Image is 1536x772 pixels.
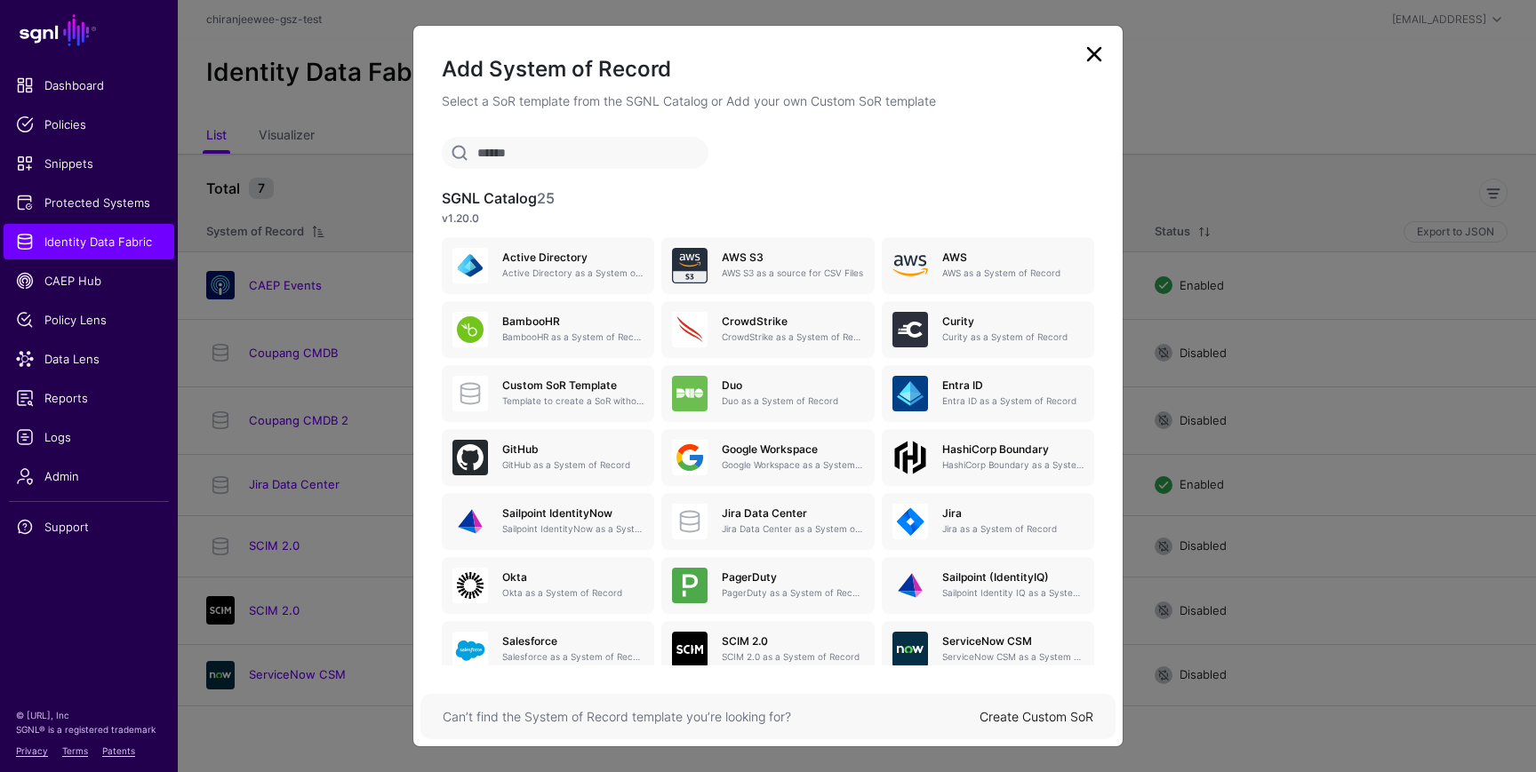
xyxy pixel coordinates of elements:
p: Google Workspace as a System of Record [722,458,863,472]
img: svg+xml;base64,PHN2ZyB3aWR0aD0iNjQiIGhlaWdodD0iNjQiIHZpZXdCb3g9IjAgMCA2NCA2NCIgZmlsbD0ibm9uZSIgeG... [892,568,928,603]
h5: Duo [722,379,863,392]
p: Okta as a System of Record [502,586,644,600]
a: PagerDutyPagerDuty as a System of Record [661,557,874,614]
a: Create Custom SoR [980,709,1093,724]
img: svg+xml;base64,PHN2ZyB3aWR0aD0iNjQiIGhlaWdodD0iNjQiIHZpZXdCb3g9IjAgMCA2NCA2NCIgZmlsbD0ibm9uZSIgeG... [452,568,488,603]
a: AWSAWS as a System of Record [882,237,1094,294]
a: SCIM 2.0SCIM 2.0 as a System of Record [661,621,874,678]
img: svg+xml;base64,PHN2ZyB3aWR0aD0iNjQiIGhlaWdodD0iNjQiIHZpZXdCb3g9IjAgMCA2NCA2NCIgZmlsbD0ibm9uZSIgeG... [672,376,708,411]
p: Curity as a System of Record [942,330,1084,344]
p: BambooHR as a System of Record [502,330,644,344]
h5: Jira Data Center [722,507,863,520]
img: svg+xml;base64,PHN2ZyB3aWR0aD0iNjQiIGhlaWdodD0iNjQiIHZpZXdCb3g9IjAgMCA2NCA2NCIgZmlsbD0ibm9uZSIgeG... [452,504,488,539]
img: svg+xml;base64,PHN2ZyB3aWR0aD0iNjQiIGhlaWdodD0iNjQiIHZpZXdCb3g9IjAgMCA2NCA2NCIgZmlsbD0ibm9uZSIgeG... [452,312,488,347]
h5: ServiceNow CSM [942,635,1084,648]
h5: Sailpoint IdentityNow [502,507,644,520]
h5: Salesforce [502,635,644,648]
img: svg+xml;base64,PHN2ZyB3aWR0aD0iNjQiIGhlaWdodD0iNjQiIHZpZXdCb3g9IjAgMCA2NCA2NCIgZmlsbD0ibm9uZSIgeG... [672,440,708,475]
h5: Google Workspace [722,443,863,456]
p: Template to create a SoR without any entities, attributes or relationships. Once created, you can... [502,394,644,408]
p: Entra ID as a System of Record [942,394,1084,408]
img: svg+xml;base64,PHN2ZyB3aWR0aD0iNjQiIGhlaWdodD0iNjQiIHZpZXdCb3g9IjAgMCA2NCA2NCIgZmlsbD0ibm9uZSIgeG... [452,248,488,283]
img: svg+xml;base64,PHN2ZyB4bWxucz0iaHR0cDovL3d3dy53My5vcmcvMjAwMC9zdmciIHhtbG5zOnhsaW5rPSJodHRwOi8vd3... [892,248,928,283]
a: JiraJira as a System of Record [882,493,1094,550]
p: Jira as a System of Record [942,522,1084,536]
p: AWS S3 as a source for CSV Files [722,267,863,280]
h5: Curity [942,315,1084,328]
p: Sailpoint Identity IQ as a System of Record [942,586,1084,600]
p: SCIM 2.0 as a System of Record [722,650,863,664]
img: svg+xml;base64,PHN2ZyB4bWxucz0iaHR0cDovL3d3dy53My5vcmcvMjAwMC9zdmciIHdpZHRoPSIxMDBweCIgaGVpZ2h0PS... [892,440,928,475]
img: svg+xml;base64,PHN2ZyB3aWR0aD0iNjQiIGhlaWdodD0iNjQiIHZpZXdCb3g9IjAgMCA2NCA2NCIgZmlsbD0ibm9uZSIgeG... [672,312,708,347]
h3: SGNL Catalog [442,190,1094,207]
a: DuoDuo as a System of Record [661,365,874,422]
a: Google WorkspaceGoogle Workspace as a System of Record [661,429,874,486]
h5: Sailpoint (IdentityIQ) [942,571,1084,584]
h5: PagerDuty [722,571,863,584]
img: svg+xml;base64,PHN2ZyB3aWR0aD0iNjQiIGhlaWdodD0iNjQiIHZpZXdCb3g9IjAgMCA2NCA2NCIgZmlsbD0ibm9uZSIgeG... [892,376,928,411]
h5: HashiCorp Boundary [942,443,1084,456]
div: Can’t find the System of Record template you’re looking for? [443,707,980,726]
h5: Okta [502,571,644,584]
p: Jira Data Center as a System of Record [722,522,863,536]
img: svg+xml;base64,PHN2ZyB3aWR0aD0iNjQiIGhlaWdodD0iNjQiIHZpZXdCb3g9IjAgMCA2NCA2NCIgZmlsbD0ibm9uZSIgeG... [892,632,928,667]
p: ServiceNow CSM as a System of Record [942,650,1084,664]
p: CrowdStrike as a System of Record [722,330,863,344]
h5: SCIM 2.0 [722,635,863,648]
a: AWS S3AWS S3 as a source for CSV Files [661,237,874,294]
img: svg+xml;base64,PHN2ZyB3aWR0aD0iNjQiIGhlaWdodD0iNjQiIHZpZXdCb3g9IjAgMCA2NCA2NCIgZmlsbD0ibm9uZSIgeG... [452,440,488,475]
h5: Entra ID [942,379,1084,392]
a: Custom SoR TemplateTemplate to create a SoR without any entities, attributes or relationships. On... [442,365,654,422]
img: svg+xml;base64,PHN2ZyB3aWR0aD0iNjQiIGhlaWdodD0iNjQiIHZpZXdCb3g9IjAgMCA2NCA2NCIgZmlsbD0ibm9uZSIgeG... [892,504,928,539]
a: CrowdStrikeCrowdStrike as a System of Record [661,301,874,358]
a: Entra IDEntra ID as a System of Record [882,365,1094,422]
a: ServiceNow CSMServiceNow CSM as a System of Record [882,621,1094,678]
span: 25 [537,189,555,207]
img: svg+xml;base64,PHN2ZyB3aWR0aD0iNjQiIGhlaWdodD0iNjQiIHZpZXdCb3g9IjAgMCA2NCA2NCIgZmlsbD0ibm9uZSIgeG... [892,312,928,347]
p: HashiCorp Boundary as a System of Record [942,458,1084,472]
img: svg+xml;base64,PHN2ZyB3aWR0aD0iNjQiIGhlaWdodD0iNjQiIHZpZXdCb3g9IjAgMCA2NCA2NCIgZmlsbD0ibm9uZSIgeG... [672,632,708,667]
img: svg+xml;base64,PHN2ZyB3aWR0aD0iNjQiIGhlaWdodD0iNjQiIHZpZXdCb3g9IjAgMCA2NCA2NCIgZmlsbD0ibm9uZSIgeG... [672,568,708,603]
p: Sailpoint IdentityNow as a System of Record [502,522,644,536]
a: CurityCurity as a System of Record [882,301,1094,358]
p: GitHub as a System of Record [502,458,644,472]
a: SalesforceSalesforce as a System of Record [442,621,654,678]
h5: AWS [942,251,1084,264]
h5: BambooHR [502,315,644,328]
a: Active DirectoryActive Directory as a System of Record [442,237,654,294]
h5: CrowdStrike [722,315,863,328]
strong: v1.20.0 [442,211,479,225]
p: Duo as a System of Record [722,394,863,408]
h5: GitHub [502,443,644,456]
p: Salesforce as a System of Record [502,650,644,664]
p: PagerDuty as a System of Record [722,586,863,600]
a: BambooHRBambooHR as a System of Record [442,301,654,358]
p: Select a SoR template from the SGNL Catalog or Add your own Custom SoR template [442,92,1094,110]
img: svg+xml;base64,PHN2ZyB3aWR0aD0iNjQiIGhlaWdodD0iNjQiIHZpZXdCb3g9IjAgMCA2NCA2NCIgZmlsbD0ibm9uZSIgeG... [452,632,488,667]
a: OktaOkta as a System of Record [442,557,654,614]
h5: AWS S3 [722,251,863,264]
a: HashiCorp BoundaryHashiCorp Boundary as a System of Record [882,429,1094,486]
a: Sailpoint (IdentityIQ)Sailpoint Identity IQ as a System of Record [882,557,1094,614]
a: Jira Data CenterJira Data Center as a System of Record [661,493,874,550]
h2: Add System of Record [442,54,1094,84]
a: GitHubGitHub as a System of Record [442,429,654,486]
img: svg+xml;base64,PHN2ZyB3aWR0aD0iNjQiIGhlaWdodD0iNjQiIHZpZXdCb3g9IjAgMCA2NCA2NCIgZmlsbD0ibm9uZSIgeG... [672,248,708,283]
a: Sailpoint IdentityNowSailpoint IdentityNow as a System of Record [442,493,654,550]
p: Active Directory as a System of Record [502,267,644,280]
h5: Jira [942,507,1084,520]
h5: Active Directory [502,251,644,264]
p: AWS as a System of Record [942,267,1084,280]
h5: Custom SoR Template [502,379,644,392]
